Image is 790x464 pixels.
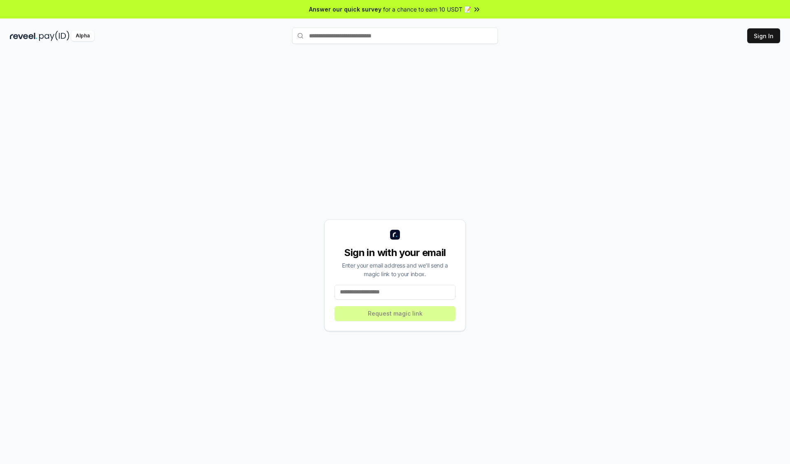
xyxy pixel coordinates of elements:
span: for a chance to earn 10 USDT 📝 [383,5,471,14]
span: Answer our quick survey [309,5,381,14]
img: pay_id [39,31,70,41]
div: Alpha [71,31,94,41]
button: Sign In [747,28,780,43]
img: logo_small [390,230,400,240]
div: Sign in with your email [335,246,455,259]
img: reveel_dark [10,31,37,41]
div: Enter your email address and we’ll send a magic link to your inbox. [335,261,455,278]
